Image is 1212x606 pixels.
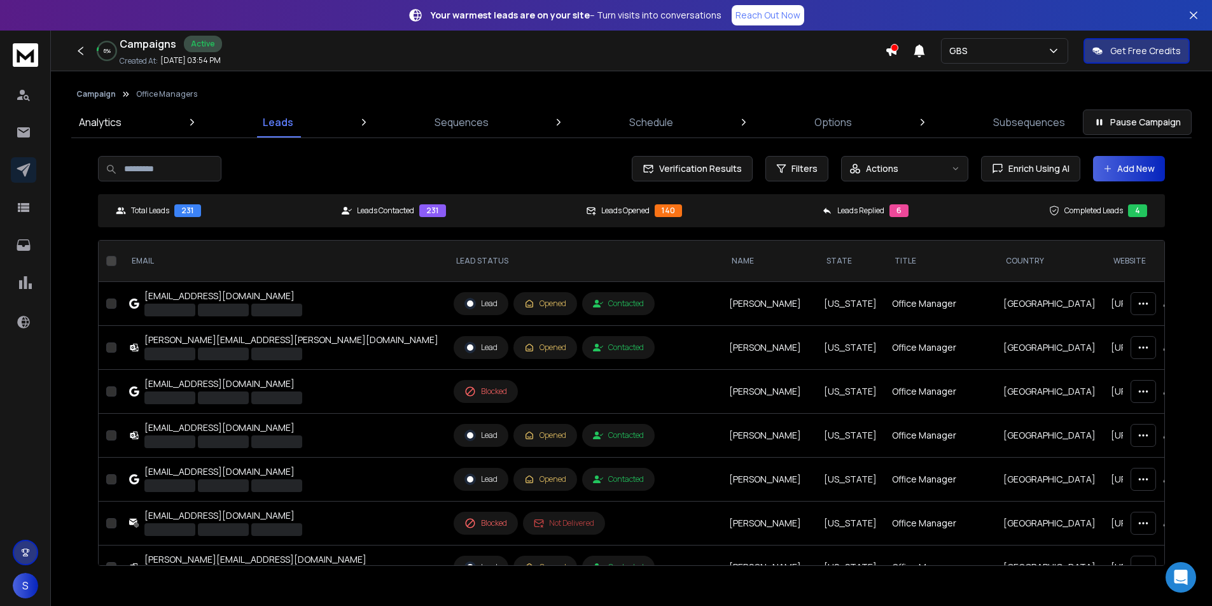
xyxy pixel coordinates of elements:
[765,156,828,181] button: Filters
[174,204,201,217] div: 231
[255,107,301,137] a: Leads
[981,156,1080,181] button: Enrich Using AI
[884,546,996,589] td: Office Manager
[136,89,197,99] p: Office Managers
[837,206,884,216] p: Leads Replied
[120,56,158,66] p: Created At:
[71,107,129,137] a: Analytics
[104,47,111,55] p: 6 %
[1166,562,1196,593] div: Open Intercom Messenger
[1093,156,1165,181] button: Add New
[431,9,590,21] strong: Your warmest leads are on your site
[884,241,996,282] th: title
[464,518,507,529] div: Blocked
[263,115,293,130] p: Leads
[629,115,673,130] p: Schedule
[13,573,38,598] button: S
[593,562,644,572] div: Contacted
[1110,45,1181,57] p: Get Free Credits
[76,89,116,99] button: Campaign
[160,55,221,66] p: [DATE] 03:54 PM
[993,115,1065,130] p: Subsequences
[996,546,1103,589] td: [GEOGRAPHIC_DATA]
[996,414,1103,458] td: [GEOGRAPHIC_DATA]
[655,204,682,217] div: 140
[464,386,507,397] div: Blocked
[464,474,498,485] div: Lead
[816,282,884,326] td: [US_STATE]
[524,430,566,440] div: Opened
[949,45,973,57] p: GBS
[884,282,996,326] td: Office Manager
[464,561,498,573] div: Lead
[884,370,996,414] td: Office Manager
[144,509,302,522] div: [EMAIL_ADDRESS][DOMAIN_NAME]
[144,465,302,478] div: [EMAIL_ADDRESS][DOMAIN_NAME]
[884,458,996,502] td: Office Manager
[593,474,644,484] div: Contacted
[996,458,1103,502] td: [GEOGRAPHIC_DATA]
[431,9,721,22] p: – Turn visits into conversations
[996,241,1103,282] th: Country
[996,370,1103,414] td: [GEOGRAPHIC_DATA]
[593,342,644,353] div: Contacted
[721,282,816,326] td: [PERSON_NAME]
[524,562,566,572] div: Opened
[884,326,996,370] td: Office Manager
[721,546,816,589] td: [PERSON_NAME]
[735,9,800,22] p: Reach Out Now
[131,206,169,216] p: Total Leads
[721,414,816,458] td: [PERSON_NAME]
[357,206,414,216] p: Leads Contacted
[816,370,884,414] td: [US_STATE]
[1083,38,1190,64] button: Get Free Credits
[996,326,1103,370] td: [GEOGRAPHIC_DATA]
[889,204,909,217] div: 6
[721,370,816,414] td: [PERSON_NAME]
[816,546,884,589] td: [US_STATE]
[622,107,681,137] a: Schedule
[884,414,996,458] td: Office Manager
[816,414,884,458] td: [US_STATE]
[807,107,860,137] a: Options
[996,282,1103,326] td: [GEOGRAPHIC_DATA]
[144,290,302,302] div: [EMAIL_ADDRESS][DOMAIN_NAME]
[144,334,438,346] div: [PERSON_NAME][EMAIL_ADDRESS][PERSON_NAME][DOMAIN_NAME]
[654,162,742,175] span: Verification Results
[534,518,594,528] div: Not Delivered
[144,377,302,390] div: [EMAIL_ADDRESS][DOMAIN_NAME]
[816,502,884,546] td: [US_STATE]
[1083,109,1192,135] button: Pause Campaign
[79,115,122,130] p: Analytics
[986,107,1073,137] a: Subsequences
[13,43,38,67] img: logo
[632,156,753,181] button: Verification Results
[816,241,884,282] th: State
[524,474,566,484] div: Opened
[593,299,644,309] div: Contacted
[446,241,721,282] th: LEAD STATUS
[122,241,446,282] th: EMAIL
[816,458,884,502] td: [US_STATE]
[524,342,566,353] div: Opened
[464,342,498,353] div: Lead
[601,206,650,216] p: Leads Opened
[184,36,222,52] div: Active
[1003,162,1069,175] span: Enrich Using AI
[419,204,446,217] div: 231
[1128,204,1147,217] div: 4
[524,299,566,309] div: Opened
[721,326,816,370] td: [PERSON_NAME]
[996,502,1103,546] td: [GEOGRAPHIC_DATA]
[721,502,816,546] td: [PERSON_NAME]
[427,107,496,137] a: Sequences
[593,430,644,440] div: Contacted
[866,162,898,175] p: Actions
[120,36,176,52] h1: Campaigns
[144,421,302,434] div: [EMAIL_ADDRESS][DOMAIN_NAME]
[884,502,996,546] td: Office Manager
[721,241,816,282] th: NAME
[816,326,884,370] td: [US_STATE]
